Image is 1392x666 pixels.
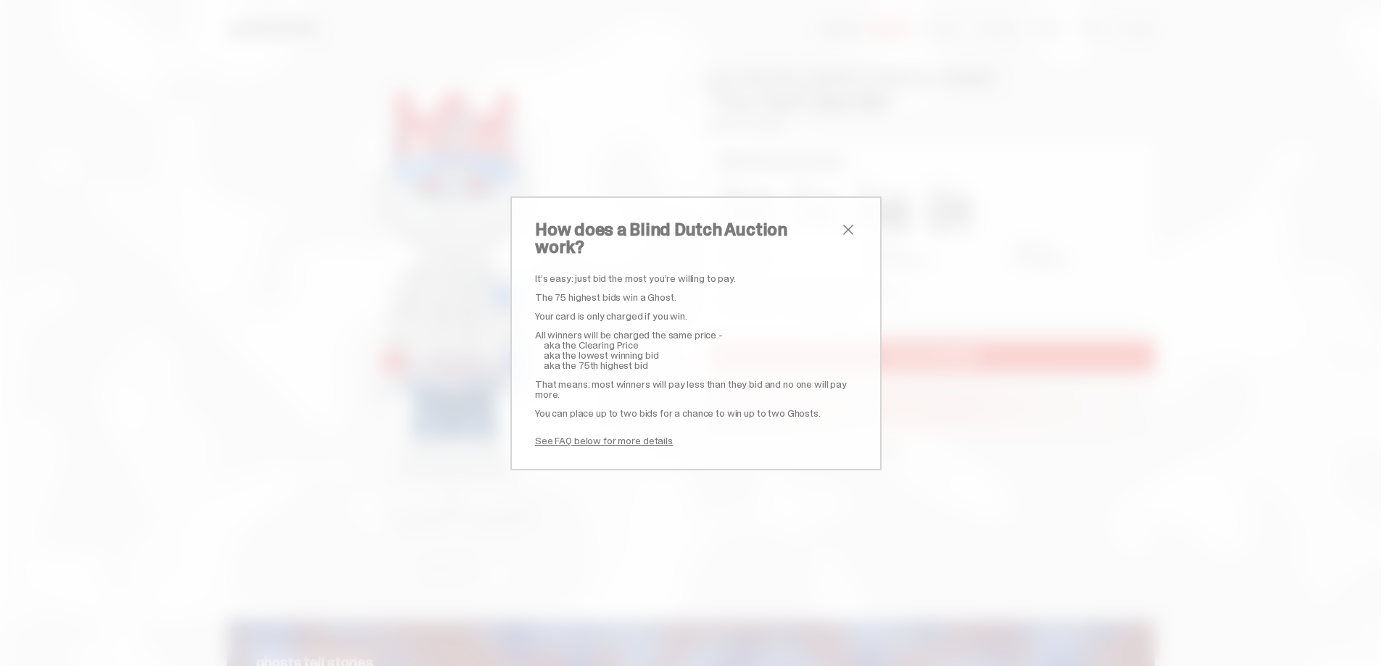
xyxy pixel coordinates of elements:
[535,379,857,399] p: That means: most winners will pay less than they bid and no one will pay more.
[535,434,673,447] a: See FAQ below for more details
[840,221,857,238] button: close
[535,330,857,340] p: All winners will be charged the same price -
[535,311,857,321] p: Your card is only charged if you win.
[544,349,658,362] span: aka the lowest winning bid
[535,221,840,256] h2: How does a Blind Dutch Auction work?
[544,338,639,351] span: aka the Clearing Price
[535,408,857,418] p: You can place up to two bids for a chance to win up to two Ghosts.
[535,273,857,283] p: It’s easy: just bid the most you’re willing to pay.
[535,292,857,302] p: The 75 highest bids win a Ghost.
[544,359,648,372] span: aka the 75th highest bid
